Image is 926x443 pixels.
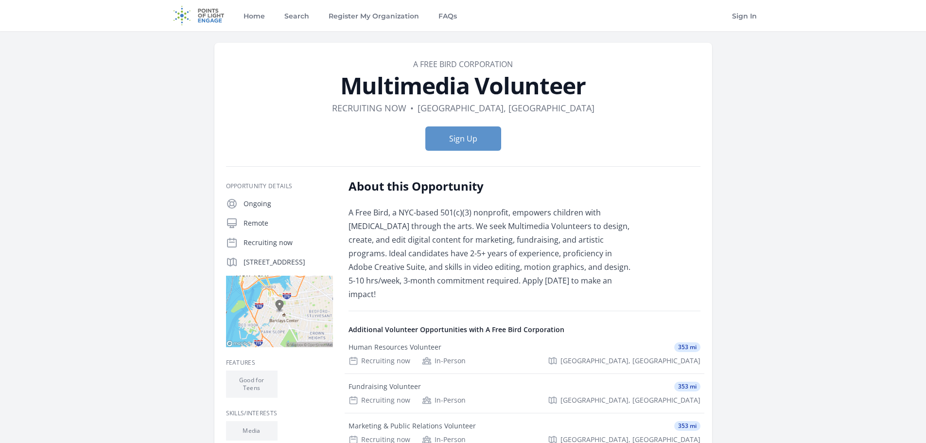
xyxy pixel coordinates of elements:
li: Good for Teens [226,371,278,398]
div: • [410,101,414,115]
h4: Additional Volunteer Opportunities with A Free Bird Corporation [349,325,700,335]
a: Fundraising Volunteer 353 mi Recruiting now In-Person [GEOGRAPHIC_DATA], [GEOGRAPHIC_DATA] [345,374,704,413]
dd: Recruiting now [332,101,406,115]
p: Remote [244,218,333,228]
div: Marketing & Public Relations Volunteer [349,421,476,431]
p: Ongoing [244,199,333,209]
li: Media [226,421,278,441]
p: Recruiting now [244,238,333,248]
div: Human Resources Volunteer [349,342,441,352]
div: In-Person [422,395,466,405]
p: [STREET_ADDRESS] [244,257,333,267]
span: 353 mi [674,342,700,352]
h2: About this Opportunity [349,178,633,194]
span: 353 mi [674,382,700,391]
span: [GEOGRAPHIC_DATA], [GEOGRAPHIC_DATA] [560,395,700,405]
h1: Multimedia Volunteer [226,74,700,97]
a: A Free Bird Corporation [413,59,513,70]
p: A Free Bird, a NYC-based 501(c)(3) nonprofit, empowers children with [MEDICAL_DATA] through the a... [349,206,633,301]
span: 353 mi [674,421,700,431]
h3: Opportunity Details [226,182,333,190]
div: Fundraising Volunteer [349,382,421,391]
button: Sign Up [425,126,501,151]
dd: [GEOGRAPHIC_DATA], [GEOGRAPHIC_DATA] [418,101,594,115]
div: Recruiting now [349,395,410,405]
h3: Features [226,359,333,367]
a: Human Resources Volunteer 353 mi Recruiting now In-Person [GEOGRAPHIC_DATA], [GEOGRAPHIC_DATA] [345,335,704,373]
img: Map [226,276,333,347]
div: In-Person [422,356,466,366]
h3: Skills/Interests [226,409,333,417]
span: [GEOGRAPHIC_DATA], [GEOGRAPHIC_DATA] [560,356,700,366]
div: Recruiting now [349,356,410,366]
